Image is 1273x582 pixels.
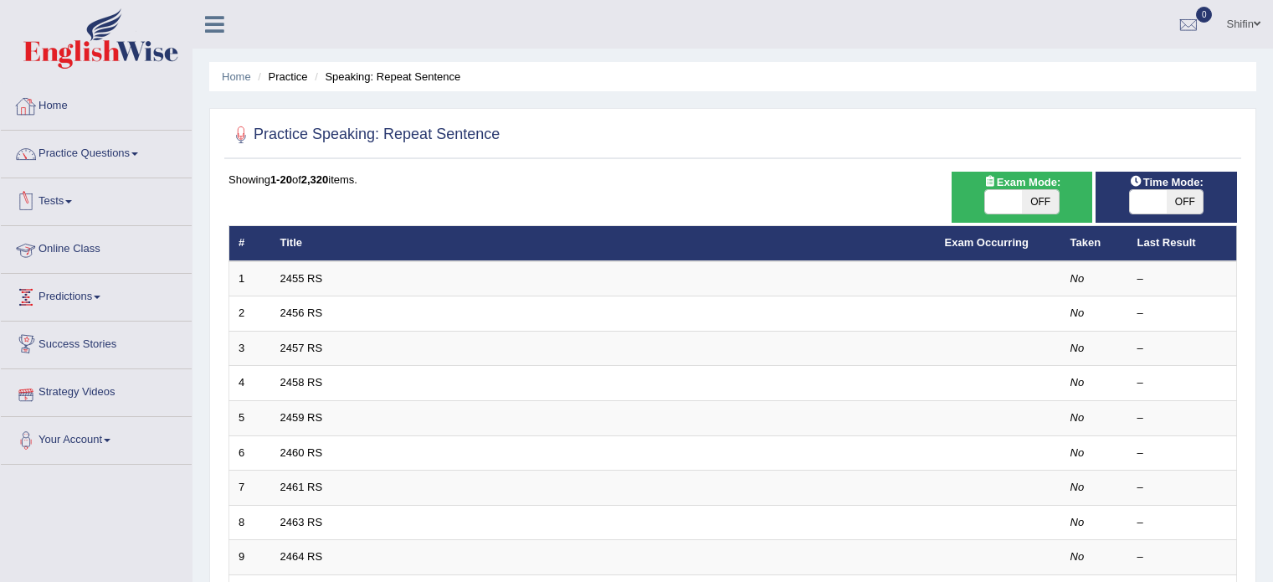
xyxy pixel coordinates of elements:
[1,226,192,268] a: Online Class
[1123,173,1210,191] span: Time Mode:
[1070,550,1085,563] em: No
[271,226,936,261] th: Title
[1070,342,1085,354] em: No
[1137,375,1228,391] div: –
[1196,7,1213,23] span: 0
[222,70,251,83] a: Home
[280,516,323,528] a: 2463 RS
[229,226,271,261] th: #
[280,272,323,285] a: 2455 RS
[1,322,192,363] a: Success Stories
[254,69,307,85] li: Practice
[1137,410,1228,426] div: –
[1,369,192,411] a: Strategy Videos
[229,540,271,575] td: 9
[952,172,1093,223] div: Show exams occurring in exams
[311,69,460,85] li: Speaking: Repeat Sentence
[228,122,500,147] h2: Practice Speaking: Repeat Sentence
[1061,226,1128,261] th: Taken
[1137,306,1228,322] div: –
[301,173,329,186] b: 2,320
[1137,549,1228,565] div: –
[1070,306,1085,319] em: No
[1128,226,1237,261] th: Last Result
[1,178,192,220] a: Tests
[280,446,323,459] a: 2460 RS
[229,401,271,436] td: 5
[280,481,323,493] a: 2461 RS
[229,296,271,332] td: 2
[977,173,1067,191] span: Exam Mode:
[1,131,192,173] a: Practice Questions
[1167,190,1204,214] span: OFF
[1137,271,1228,287] div: –
[1070,272,1085,285] em: No
[1,417,192,459] a: Your Account
[229,505,271,540] td: 8
[229,366,271,401] td: 4
[280,550,323,563] a: 2464 RS
[228,172,1237,188] div: Showing of items.
[280,342,323,354] a: 2457 RS
[229,435,271,471] td: 6
[1,274,192,316] a: Predictions
[1137,515,1228,531] div: –
[1137,480,1228,496] div: –
[1137,446,1228,461] div: –
[280,376,323,389] a: 2458 RS
[229,471,271,506] td: 7
[1070,376,1085,389] em: No
[1070,446,1085,459] em: No
[1022,190,1059,214] span: OFF
[280,411,323,424] a: 2459 RS
[280,306,323,319] a: 2456 RS
[945,236,1029,249] a: Exam Occurring
[1070,481,1085,493] em: No
[229,331,271,366] td: 3
[1070,411,1085,424] em: No
[270,173,292,186] b: 1-20
[1,83,192,125] a: Home
[229,261,271,296] td: 1
[1070,516,1085,528] em: No
[1137,341,1228,357] div: –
